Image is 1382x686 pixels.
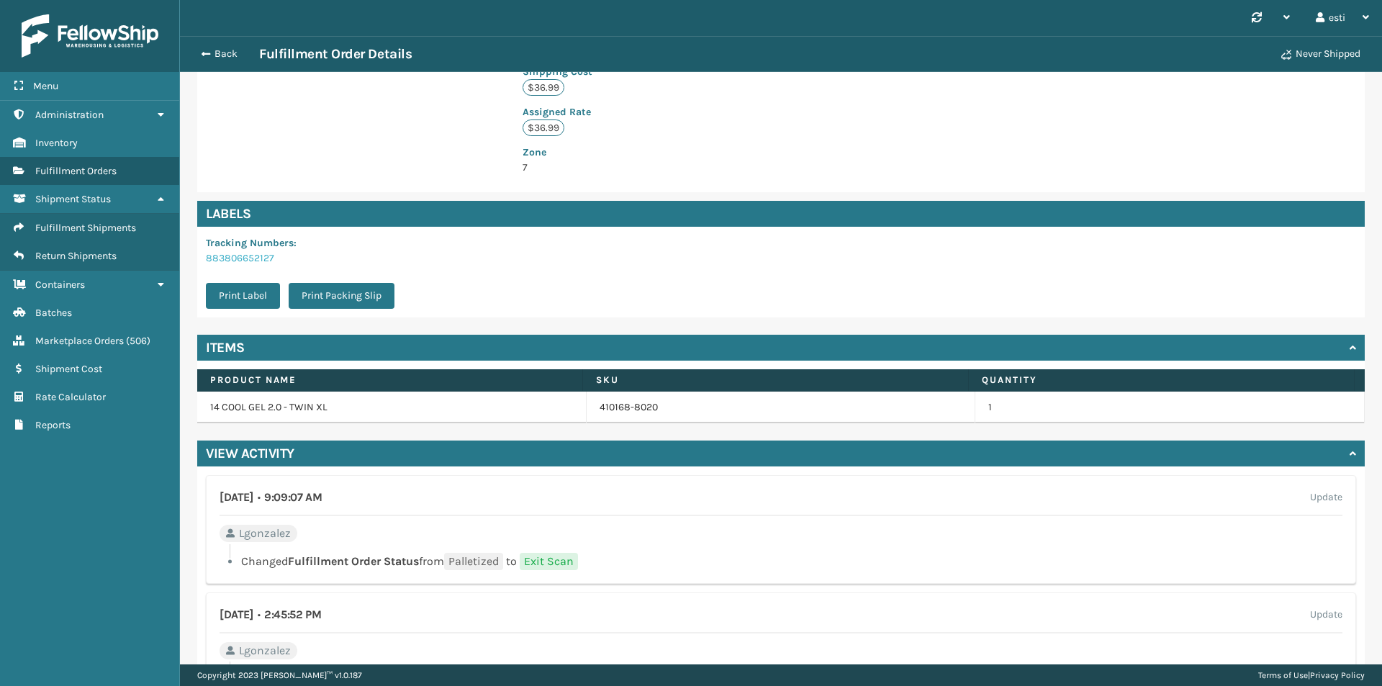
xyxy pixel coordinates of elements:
li: Changed from to [220,553,1342,570]
a: 410168-8020 [600,400,658,415]
span: Batches [35,307,72,319]
span: Rate Calculator [35,391,106,403]
h4: Items [206,339,245,356]
p: Assigned Rate [523,104,713,119]
i: Never Shipped [1281,50,1291,60]
p: Copyright 2023 [PERSON_NAME]™ v 1.0.187 [197,664,362,686]
span: Containers [35,279,85,291]
span: Shipment Status [35,193,111,205]
td: 1 [975,392,1365,423]
h4: Labels [197,201,1365,227]
label: Quantity [982,374,1341,387]
span: • [258,491,261,504]
span: • [258,608,261,621]
span: Reports [35,419,71,431]
label: SKU [596,374,955,387]
span: Inventory [35,137,78,149]
label: Update [1310,489,1342,506]
button: Back [193,48,259,60]
button: Never Shipped [1273,40,1369,68]
button: Print Label [206,283,280,309]
td: 14 COOL GEL 2.0 - TWIN XL [197,392,587,423]
span: Palletized [444,553,503,570]
span: Return Shipments [35,250,117,262]
span: ( 506 ) [126,335,150,347]
span: Fulfillment Orders [35,165,117,177]
span: Fulfillment Order Status [288,554,419,568]
div: | [1258,664,1365,686]
img: logo [22,14,158,58]
h3: Fulfillment Order Details [259,45,412,63]
a: 883806652127 [206,252,274,264]
span: Menu [33,80,58,92]
span: Administration [35,109,104,121]
span: Exit Scan [520,553,578,570]
h4: View Activity [206,445,294,462]
span: Lgonzalez [239,525,291,542]
span: Lgonzalez [239,642,291,659]
a: Privacy Policy [1310,670,1365,680]
span: 7 [523,145,713,173]
h4: [DATE] 2:45:52 PM [220,606,321,623]
label: Update [1310,606,1342,623]
span: Marketplace Orders [35,335,124,347]
p: $36.99 [523,119,564,136]
span: Tracking Numbers : [206,237,297,249]
span: Shipment Cost [35,363,102,375]
h4: [DATE] 9:09:07 AM [220,489,322,506]
p: Zone [523,145,713,160]
button: Print Packing Slip [289,283,394,309]
p: $36.99 [523,79,564,96]
a: Terms of Use [1258,670,1308,680]
span: Fulfillment Shipments [35,222,136,234]
label: Product Name [210,374,569,387]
